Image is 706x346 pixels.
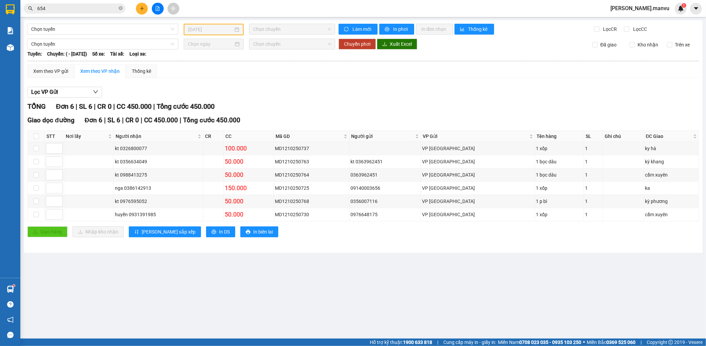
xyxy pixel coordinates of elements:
[403,340,432,345] strong: 1900 633 818
[339,24,378,35] button: syncLàm mới
[377,39,417,49] button: downloadXuất Excel
[635,41,661,48] span: Kho nhận
[422,198,534,205] div: VP [GEOGRAPHIC_DATA]
[206,226,235,237] button: printerIn DS
[80,67,120,75] div: Xem theo VP nhận
[535,131,584,142] th: Tên hàng
[225,144,273,153] div: 100.000
[115,198,202,205] div: kt 0976595052
[646,133,692,140] span: ĐC Giao
[219,228,230,236] span: In DS
[645,211,698,218] div: cẩm xuyên
[13,285,15,287] sup: 1
[379,24,414,35] button: printerIn phơi
[519,340,581,345] strong: 0708 023 035 - 0935 103 250
[5,40,67,54] div: Gửi: VP [GEOGRAPHIC_DATA]
[27,226,67,237] button: uploadGiao hàng
[225,157,273,166] div: 50.000
[682,3,686,8] sup: 1
[421,195,535,208] td: VP Mỹ Đình
[645,145,698,152] div: ky hà
[672,41,693,48] span: Trên xe
[56,102,74,110] span: Đơn 6
[125,116,139,124] span: CR 0
[678,5,684,12] img: icon-new-feature
[536,171,583,179] div: 1 bọc dâu
[73,226,124,237] button: downloadNhập kho nhận
[141,116,142,124] span: |
[422,171,534,179] div: VP [GEOGRAPHIC_DATA]
[536,184,583,192] div: 1 xốp
[584,131,603,142] th: SL
[275,145,348,152] div: MD1210250737
[113,102,115,110] span: |
[132,67,151,75] div: Thống kê
[460,27,466,32] span: bar-chart
[274,182,349,195] td: MD1210250725
[437,339,438,346] span: |
[117,102,152,110] span: CC 450.000
[142,228,196,236] span: [PERSON_NAME] sắp xếp
[115,171,202,179] div: kt 0988413275
[94,102,96,110] span: |
[275,171,348,179] div: MD1210250764
[31,39,174,49] span: Chọn tuyến
[157,102,215,110] span: Tổng cước 450.000
[390,40,412,48] span: Xuất Excel
[645,158,698,165] div: kỳ khang
[40,28,86,36] text: MD1310250022
[339,39,376,49] button: Chuyển phơi
[76,102,77,110] span: |
[587,339,636,346] span: Miền Bắc
[253,228,273,236] span: In biên lai
[7,332,14,338] span: message
[275,158,348,165] div: MD1210250763
[167,3,179,15] button: aim
[536,211,583,218] div: 1 xốp
[188,40,234,48] input: Chọn ngày
[645,171,698,179] div: cẩm xuyên
[421,168,535,182] td: VP Mỹ Đình
[7,317,14,323] span: notification
[370,339,432,346] span: Hỗ trợ kỹ thuật:
[225,210,273,219] div: 50.000
[153,102,155,110] span: |
[351,133,414,140] span: Người gửi
[31,88,58,96] span: Lọc VP Gửi
[27,51,42,57] b: Tuyến:
[28,6,33,11] span: search
[601,25,618,33] span: Lọc CR
[31,24,174,34] span: Chọn tuyến
[683,3,685,8] span: 1
[536,198,583,205] div: 1 p bì
[422,211,534,218] div: VP [GEOGRAPHIC_DATA]
[134,229,139,235] span: sort-ascending
[668,340,673,345] span: copyright
[421,155,535,168] td: VP Mỹ Đình
[37,5,117,12] input: Tìm tên, số ĐT hoặc mã đơn
[585,171,602,179] div: 1
[421,142,535,155] td: VP Mỹ Đình
[275,211,348,218] div: MD1210250730
[7,27,14,34] img: solution-icon
[350,198,420,205] div: 0356007116
[66,133,107,140] span: Nơi lấy
[536,158,583,165] div: 1 bọc dâu
[203,131,224,142] th: CR
[93,89,98,95] span: down
[382,42,387,47] span: download
[585,158,602,165] div: 1
[275,198,348,205] div: MD1210250768
[225,170,273,180] div: 50.000
[641,339,642,346] span: |
[7,301,14,308] span: question-circle
[115,184,202,192] div: nga 0386142913
[129,226,201,237] button: sort-ascending[PERSON_NAME] sắp xếp
[274,208,349,221] td: MD1210250730
[211,229,216,235] span: printer
[7,286,14,293] img: warehouse-icon
[645,198,698,205] div: kỳ phương
[140,6,144,11] span: plus
[85,116,103,124] span: Đơn 6
[276,133,342,140] span: Mã GD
